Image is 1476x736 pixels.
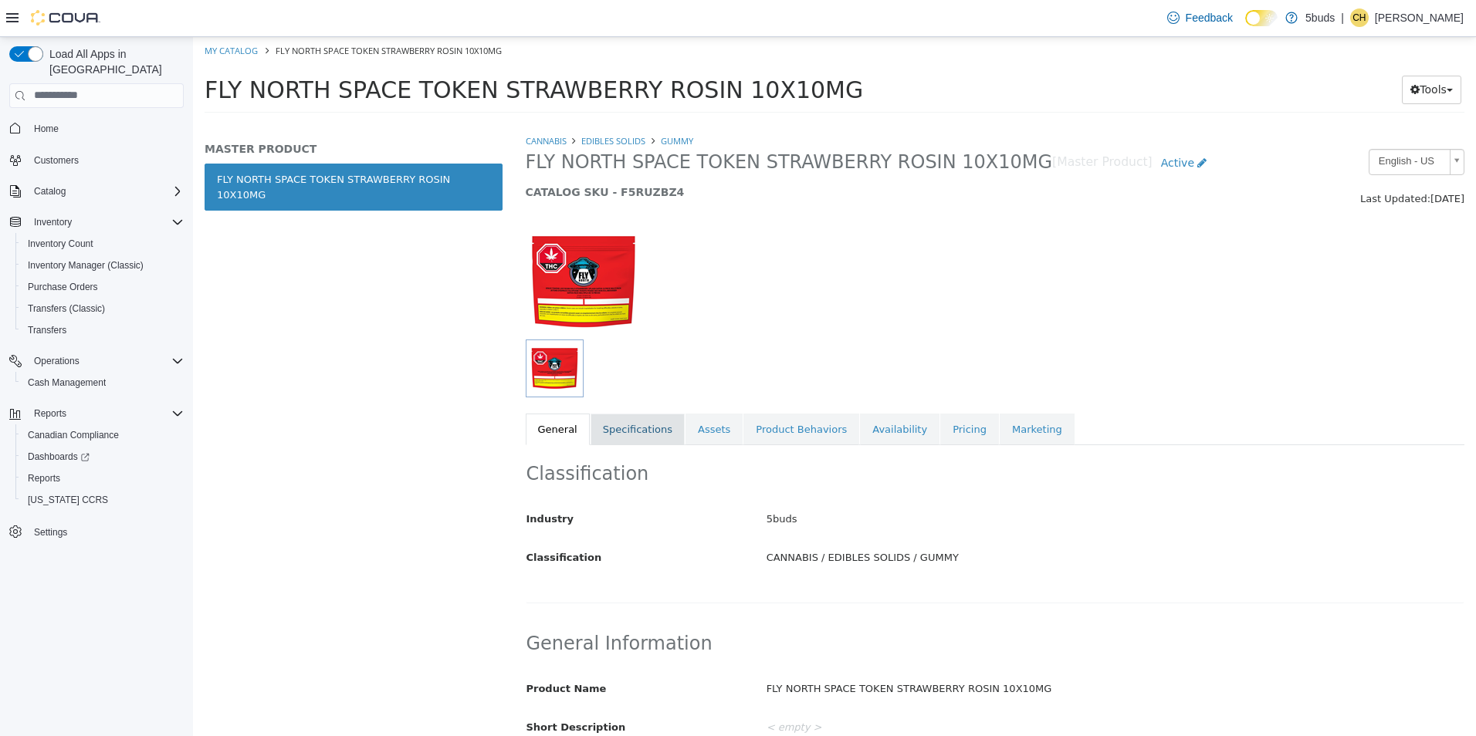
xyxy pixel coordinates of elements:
[22,278,104,296] a: Purchase Orders
[22,299,111,318] a: Transfers (Classic)
[28,404,73,423] button: Reports
[747,376,806,409] a: Pricing
[9,111,184,583] nav: Complex example
[28,352,184,370] span: Operations
[333,646,414,657] span: Product Name
[333,476,381,488] span: Industry
[1237,156,1271,167] span: [DATE]
[3,181,190,202] button: Catalog
[15,468,190,489] button: Reports
[28,494,108,506] span: [US_STATE] CCRS
[22,321,73,339] a: Transfers
[493,376,550,409] a: Assets
[1176,113,1251,137] span: English - US
[22,235,184,253] span: Inventory Count
[22,491,184,509] span: Washington CCRS
[562,639,1282,666] div: FLY NORTH SPACE TOKEN STRAWBERRY ROSIN 10X10MG
[28,182,184,201] span: Catalog
[34,216,72,228] span: Inventory
[28,238,93,250] span: Inventory Count
[1305,8,1335,27] p: 5buds
[15,372,190,393] button: Cash Management
[333,98,374,110] a: CANNABIS
[22,447,96,466] a: Dashboards
[43,46,184,77] span: Load All Apps in [GEOGRAPHIC_DATA]
[28,213,78,231] button: Inventory
[22,256,150,275] a: Inventory Manager (Classic)
[3,403,190,424] button: Reports
[333,376,397,409] a: General
[333,187,449,302] img: 150
[333,515,409,526] span: Classification
[333,148,1031,162] h5: CATALOG SKU - F5RUZBZ4
[1161,2,1239,33] a: Feedback
[550,376,666,409] a: Product Behaviors
[28,451,90,463] span: Dashboards
[34,185,66,198] span: Catalog
[28,120,65,138] a: Home
[1209,39,1268,67] button: Tools
[333,425,1271,449] h2: Classification
[960,112,1023,140] a: Active
[3,520,190,542] button: Settings
[28,151,85,170] a: Customers
[15,446,190,468] a: Dashboards
[1167,156,1237,167] span: Last Updated:
[3,149,190,171] button: Customers
[22,321,184,339] span: Transfers
[15,489,190,511] button: [US_STATE] CCRS
[34,355,80,367] span: Operations
[562,469,1282,496] div: 5buds
[22,426,125,444] a: Canadian Compliance
[859,120,960,132] small: [Master Product]
[3,117,190,140] button: Home
[562,508,1282,535] div: CANNABIS / EDIBLES SOLIDS / GUMMY
[968,120,1001,132] span: Active
[34,154,79,167] span: Customers
[22,278,184,296] span: Purchase Orders
[15,424,190,446] button: Canadian Compliance
[28,213,184,231] span: Inventory
[22,447,184,466] span: Dashboards
[1352,8,1366,27] span: CH
[667,376,746,409] a: Availability
[22,469,66,488] a: Reports
[31,10,100,25] img: Cova
[562,677,1282,704] div: < empty >
[22,426,184,444] span: Canadian Compliance
[333,684,433,696] span: Short Description
[1350,8,1369,27] div: Christa Hamata
[28,259,144,272] span: Inventory Manager (Classic)
[468,98,500,110] a: GUMMY
[34,407,66,420] span: Reports
[807,376,882,409] a: Marketing
[28,302,105,315] span: Transfers (Classic)
[388,98,452,110] a: EDIBLES SOLIDS
[28,472,60,484] span: Reports
[15,319,190,341] button: Transfers
[22,373,112,392] a: Cash Management
[28,523,73,542] a: Settings
[1375,8,1464,27] p: [PERSON_NAME]
[28,150,184,170] span: Customers
[28,324,66,336] span: Transfers
[22,256,184,275] span: Inventory Manager (Classic)
[1176,112,1271,138] a: English - US
[34,526,67,538] span: Settings
[28,352,86,370] button: Operations
[333,595,1271,619] h2: General Information
[1245,26,1246,27] span: Dark Mode
[3,211,190,233] button: Inventory
[28,404,184,423] span: Reports
[22,299,184,318] span: Transfers (Classic)
[22,491,114,509] a: [US_STATE] CCRS
[15,276,190,298] button: Purchase Orders
[22,235,100,253] a: Inventory Count
[1186,10,1233,25] span: Feedback
[28,281,98,293] span: Purchase Orders
[398,376,492,409] a: Specifications
[333,113,860,137] span: FLY NORTH SPACE TOKEN STRAWBERRY ROSIN 10X10MG
[15,255,190,276] button: Inventory Manager (Classic)
[28,376,106,389] span: Cash Management
[22,373,184,392] span: Cash Management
